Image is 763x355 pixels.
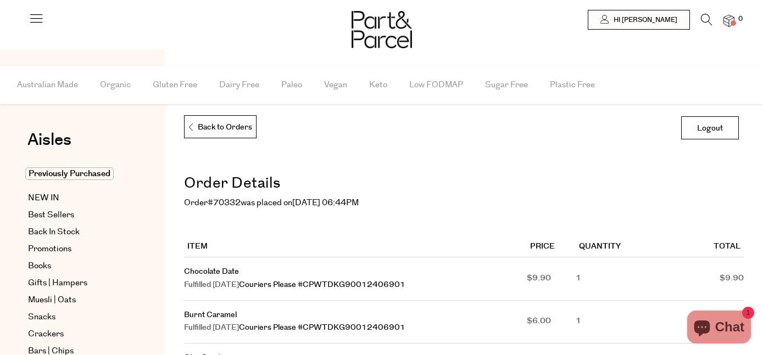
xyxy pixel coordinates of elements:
[100,66,131,104] span: Organic
[28,209,128,222] a: Best Sellers
[187,116,252,139] p: Back to Orders
[736,14,745,24] span: 0
[184,196,744,210] p: Order was placed on
[28,294,128,307] a: Muesli | Oats
[684,311,754,346] inbox-online-store-chat: Shopify online store chat
[588,10,690,30] a: Hi [PERSON_NAME]
[723,15,734,26] a: 0
[28,260,128,273] a: Books
[651,301,744,344] td: $6.00
[28,243,71,256] span: Promotions
[28,243,128,256] a: Promotions
[239,322,405,333] a: Couriers Please #CPWTDKG90012406901
[28,191,59,205] span: NEW IN
[611,15,677,25] span: Hi [PERSON_NAME]
[28,328,128,341] a: Crackers
[28,277,87,290] span: Gifts | Hampers
[28,167,128,181] a: Previously Purchased
[27,128,71,152] span: Aisles
[184,266,239,277] a: Chocolate Date
[28,294,76,307] span: Muesli | Oats
[28,328,64,341] span: Crackers
[527,301,576,344] td: $6.00
[28,311,128,324] a: Snacks
[576,237,651,257] th: Quantity
[651,237,744,257] th: Total
[184,171,744,196] h2: Order Details
[184,115,257,138] a: Back to Orders
[28,209,74,222] span: Best Sellers
[208,197,241,209] mark: #70332
[25,167,114,180] span: Previously Purchased
[28,260,51,273] span: Books
[576,301,651,344] td: 1
[281,66,302,104] span: Paleo
[527,257,576,301] td: $9.90
[28,277,128,290] a: Gifts | Hampers
[527,237,576,257] th: Price
[17,66,78,104] span: Australian Made
[576,257,651,301] td: 1
[153,66,197,104] span: Gluten Free
[28,191,128,205] a: NEW IN
[239,279,405,290] a: Couriers Please #CPWTDKG90012406901
[184,237,527,257] th: Item
[681,116,739,139] a: Logout
[184,279,527,292] div: Fulfilled [DATE]
[409,66,463,104] span: Low FODMAP
[485,66,528,104] span: Sugar Free
[352,11,412,48] img: Part&Parcel
[28,226,80,239] span: Back In Stock
[550,66,595,104] span: Plastic Free
[184,309,237,320] a: Burnt Caramel
[651,257,744,301] td: $9.90
[27,132,71,159] a: Aisles
[369,66,387,104] span: Keto
[219,66,259,104] span: Dairy Free
[28,226,128,239] a: Back In Stock
[184,322,527,335] div: Fulfilled [DATE]
[28,311,55,324] span: Snacks
[292,197,359,209] mark: [DATE] 06:44PM
[324,66,347,104] span: Vegan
